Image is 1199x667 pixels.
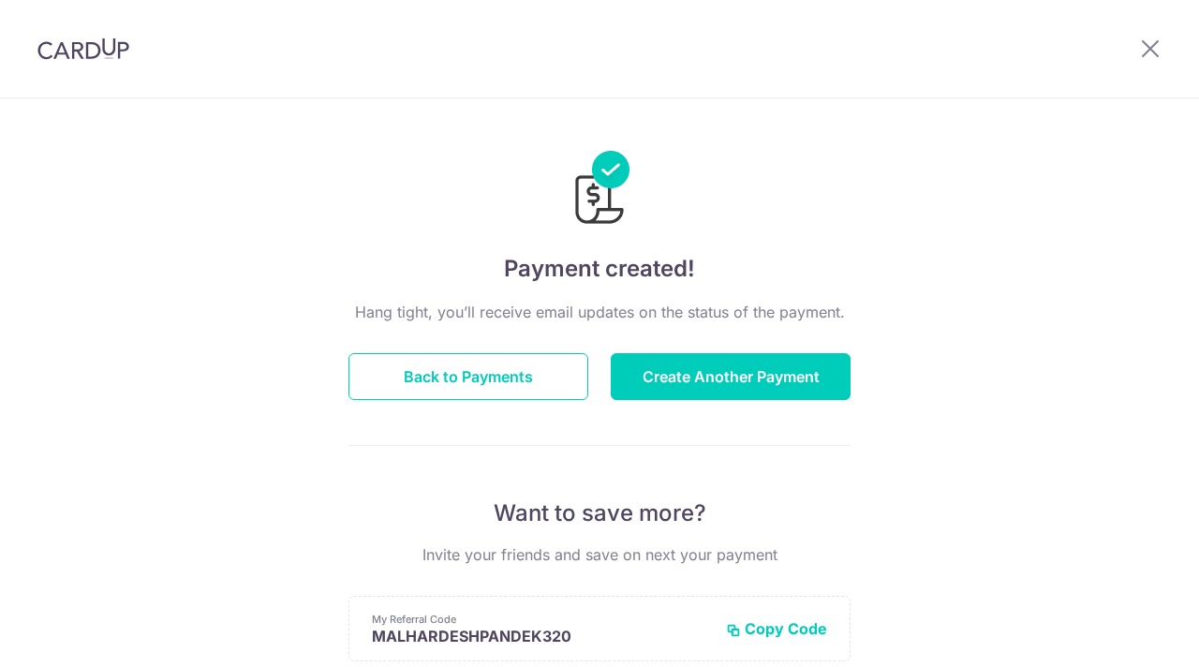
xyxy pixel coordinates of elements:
p: My Referral Code [372,612,711,627]
p: Want to save more? [348,498,851,528]
button: Create Another Payment [611,353,851,400]
p: Hang tight, you’ll receive email updates on the status of the payment. [348,301,851,323]
button: Copy Code [726,619,827,638]
p: MALHARDESHPANDEK320 [372,627,711,645]
img: Payments [570,151,629,230]
h4: Payment created! [348,252,851,286]
p: Invite your friends and save on next your payment [348,543,851,566]
img: CardUp [37,37,129,60]
button: Back to Payments [348,353,588,400]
